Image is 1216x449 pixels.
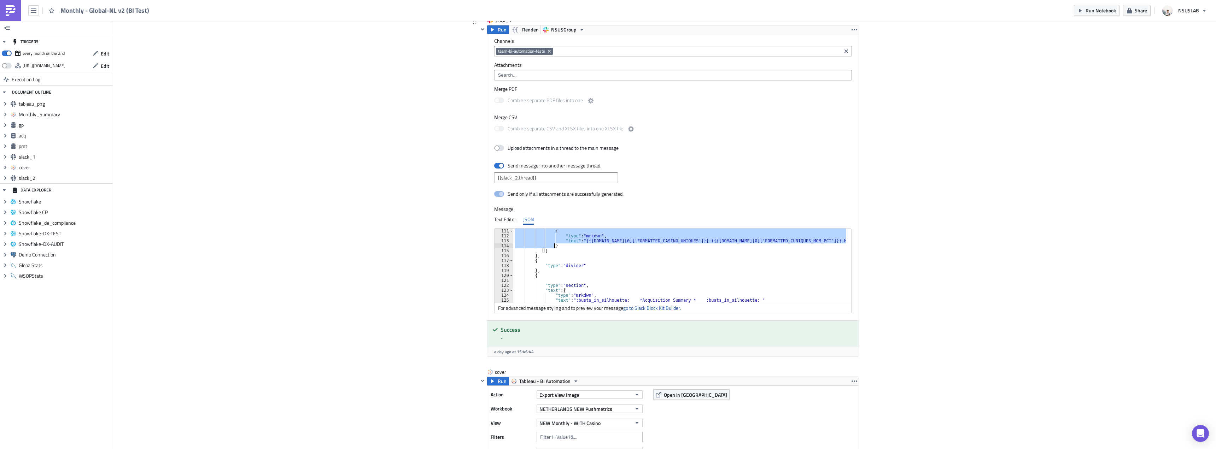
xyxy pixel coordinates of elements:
[1178,7,1199,14] span: NSUSLAB
[1074,5,1119,16] button: Run Notebook
[494,38,852,44] label: Channels
[495,268,513,273] div: 119
[498,48,545,54] span: team-bi-automation-tests
[3,3,369,8] p: BI Automated Monthly Reports - [GEOGRAPHIC_DATA]
[586,96,595,105] button: Combine separate PDF files into one
[540,25,587,34] button: NSUSGroup
[522,25,538,34] span: Render
[501,334,853,342] div: -
[491,418,533,428] label: View
[19,220,111,226] span: Snowflake_de_compliance
[495,243,513,248] div: 114
[19,154,111,160] span: slack_1
[478,25,487,34] button: Hide content
[19,143,111,149] span: pmt
[1192,425,1209,442] div: Open Intercom Messenger
[495,248,513,253] div: 115
[101,50,109,57] span: Edit
[495,288,513,293] div: 123
[537,432,643,442] input: Filter1=Value1&...
[19,273,111,279] span: WSOPStats
[509,377,581,385] button: Tableau - BI Automation
[19,101,111,107] span: tableau_png
[491,432,533,442] label: Filters
[12,35,39,48] div: TRIGGERS
[494,163,602,169] label: Send message into another message thread.
[842,47,850,55] button: Clear selected items
[494,214,516,225] div: Text Editor
[19,164,111,171] span: cover
[498,25,507,34] span: Run
[519,377,571,385] span: Tableau - BI Automation
[12,184,51,196] div: DATA EXPLORER
[627,125,635,133] button: Combine separate CSV and XLSX files into one XLSX file
[494,348,534,355] span: a day ago at 15:46:44
[495,238,513,243] div: 113
[623,304,680,312] a: go to Slack Block Kit Builder
[19,241,111,247] span: Snowflake-DX-AUDIT
[539,419,601,427] span: NEW Monthly - WITH Casino
[23,48,65,59] div: every month on the 2nd
[19,111,111,118] span: Monthly_Summary
[495,258,513,263] div: 117
[1123,5,1151,16] button: Share
[19,122,111,128] span: gp
[494,172,618,183] input: {{ slack_1.thread }}
[19,132,111,139] span: acq
[523,214,534,225] div: JSON
[551,25,577,34] span: NSUSGroup
[494,96,595,105] label: Combine separate PDF files into one
[19,262,111,268] span: GlobalStats
[60,6,150,14] span: Monthly - Global-NL v2 (BI Test)
[19,209,111,215] span: Snowflake CP
[508,191,624,197] div: Send only if all attachments are successfully generated.
[495,298,513,303] div: 125
[495,278,513,283] div: 121
[494,145,619,151] label: Upload attachments in a thread to the main message
[494,125,635,134] label: Combine separate CSV and XLSX files into one XLSX file
[487,377,509,385] button: Run
[101,62,109,70] span: Edit
[496,72,849,79] input: Search...
[19,199,111,205] span: Snowflake
[537,419,643,427] button: NEW Monthly - WITH Casino
[1158,3,1211,18] button: NSUSLAB
[546,48,553,55] button: Remove Tag
[501,327,853,332] h5: Success
[495,283,513,288] div: 122
[498,377,507,385] span: Run
[664,391,727,398] span: Open in [GEOGRAPHIC_DATA]
[495,303,851,313] div: For advanced message styling and to preview your message .
[495,229,513,234] div: 111
[495,253,513,258] div: 116
[494,206,852,212] label: Message
[495,234,513,238] div: 112
[509,25,541,34] button: Render
[653,389,730,400] button: Open in [GEOGRAPHIC_DATA]
[491,403,533,414] label: Workbook
[19,252,111,258] span: Demo Connection
[539,405,612,413] span: NETHERLANDS NEW Pushmetrics
[495,368,523,376] span: cover
[3,3,369,8] body: Rich Text Area. Press ALT-0 for help.
[12,86,51,99] div: DOCUMENT OUTLINE
[1135,7,1147,14] span: Share
[494,62,852,68] label: Attachments
[19,230,111,237] span: Snowflake-DX-TEST
[12,73,40,86] span: Execution Log
[495,263,513,268] div: 118
[487,25,509,34] button: Run
[494,114,852,120] label: Merge CSV
[23,60,65,71] div: https://pushmetrics.io/api/v1/report/RelZ710oQW/webhook?token=456426df180b4c12ba5981fd9840f048
[19,175,111,181] span: slack_2
[495,273,513,278] div: 120
[1162,5,1174,17] img: Avatar
[495,293,513,298] div: 124
[478,377,487,385] button: Hide content
[5,5,16,16] img: PushMetrics
[491,389,533,400] label: Action
[537,404,643,413] button: NETHERLANDS NEW Pushmetrics
[89,48,113,59] button: Edit
[494,86,852,92] label: Merge PDF
[1086,7,1116,14] span: Run Notebook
